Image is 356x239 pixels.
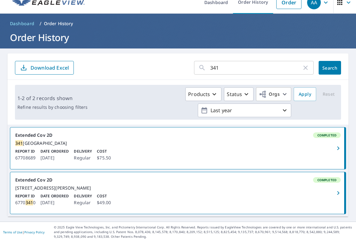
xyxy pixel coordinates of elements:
[188,90,210,98] p: Products
[54,225,353,239] p: © 2025 Eagle View Technologies, Inc. and Pictometry International Corp. All Rights Reserved. Repo...
[97,193,111,199] p: Cost
[299,90,311,98] span: Apply
[3,230,45,234] p: |
[97,154,111,162] p: $75.50
[15,149,36,154] p: Report ID
[224,87,254,101] button: Status
[15,193,36,199] p: Report ID
[40,199,69,206] p: [DATE]
[40,20,41,27] li: /
[256,87,291,101] button: Orgs
[259,90,280,98] span: Orgs
[74,193,92,199] p: Delivery
[15,132,341,138] div: Extended Cov 2D
[314,178,340,182] span: Completed
[7,31,349,44] h1: Order History
[74,199,92,206] p: Regular
[227,90,242,98] p: Status
[314,133,340,137] span: Completed
[40,149,69,154] p: Date Ordered
[210,59,302,76] input: Address, Report #, Claim ID, etc.
[10,127,346,169] a: Extended Cov 2DCompleted341[GEOGRAPHIC_DATA]Report ID67708689Date Ordered[DATE]DeliveryRegularCos...
[15,140,341,146] div: [GEOGRAPHIC_DATA]
[208,105,281,116] p: Last year
[15,177,341,183] div: Extended Cov 2D
[15,185,341,191] div: [STREET_ADDRESS][PERSON_NAME]
[15,61,74,75] button: Download Excel
[40,154,69,162] p: [DATE]
[10,172,346,214] a: Extended Cov 2DCompleted[STREET_ADDRESS][PERSON_NAME]Report ID67703410Date Ordered[DATE]DeliveryR...
[17,104,88,110] p: Refine results by choosing filters
[15,154,36,162] p: 67708689
[15,140,23,146] mark: 341
[44,21,73,27] p: Order History
[74,149,92,154] p: Delivery
[97,149,111,154] p: Cost
[26,200,33,205] mark: 341
[7,19,349,29] nav: breadcrumb
[24,230,45,234] a: Privacy Policy
[17,94,88,102] p: 1-2 of 2 records shown
[324,65,336,71] span: Search
[40,193,69,199] p: Date Ordered
[97,199,111,206] p: $49.00
[185,87,221,101] button: Products
[319,61,341,75] button: Search
[15,199,36,206] p: 6770 0
[10,21,35,27] span: Dashboard
[294,87,316,101] button: Apply
[198,103,291,117] button: Last year
[31,64,69,71] p: Download Excel
[74,154,92,162] p: Regular
[7,19,37,29] a: Dashboard
[3,230,22,234] a: Terms of Use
